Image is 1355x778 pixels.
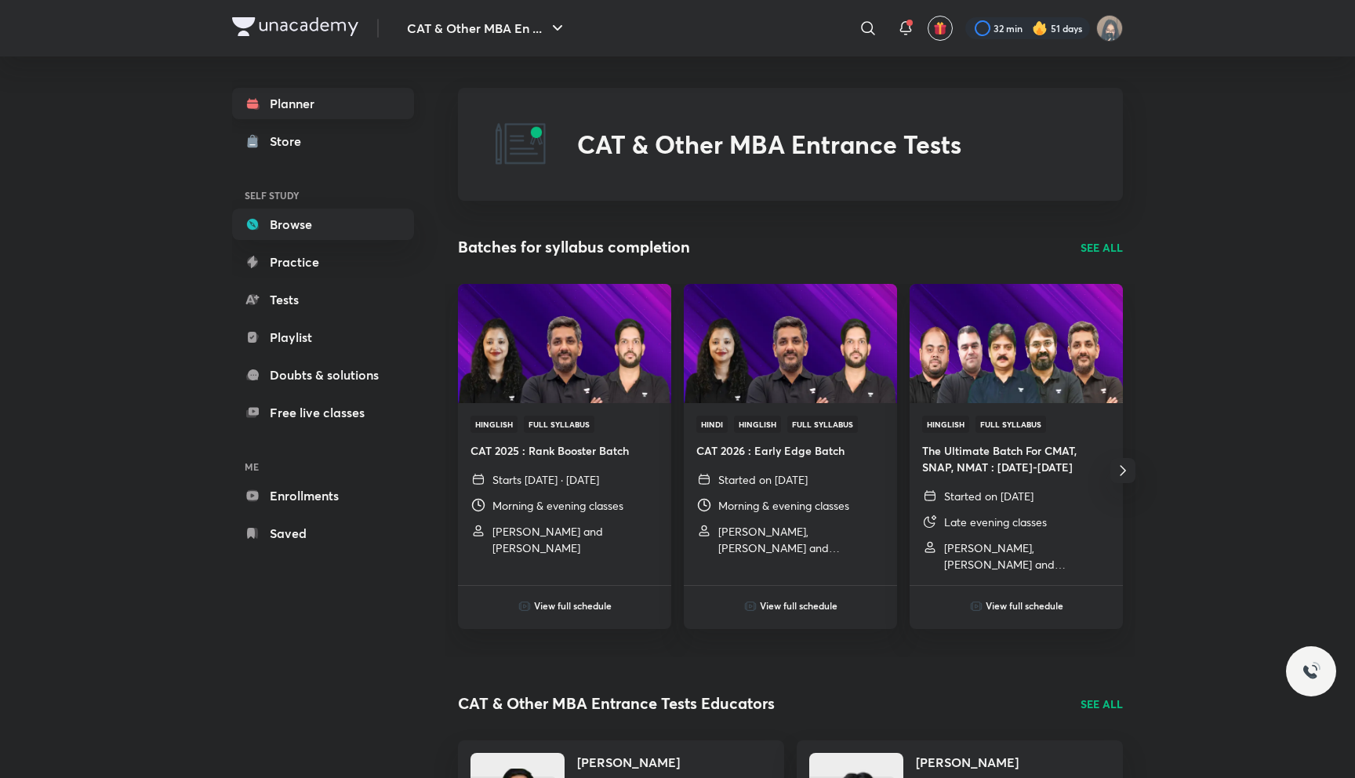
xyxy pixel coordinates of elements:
a: Free live classes [232,397,414,428]
a: SEE ALL [1081,696,1123,712]
h6: View full schedule [986,598,1063,613]
span: Hinglish [734,416,781,433]
a: Playlist [232,322,414,353]
p: Ravi Kumar, Saral Nashier and Alpa Sharma [718,523,885,556]
h4: [PERSON_NAME] [916,753,1019,772]
span: Hindi [696,416,728,433]
img: play [744,600,757,613]
span: Full Syllabus [524,416,594,433]
button: CAT & Other MBA En ... [398,13,576,44]
h6: SELF STUDY [232,182,414,209]
h4: CAT 2025 : Rank Booster Batch [470,442,659,459]
a: Practice [232,246,414,278]
img: Thumbnail [907,282,1124,404]
a: ThumbnailHindiHinglishFull SyllabusCAT 2026 : Early Edge BatchStarted on [DATE]Morning & evening ... [684,284,897,569]
h4: The Ultimate Batch For CMAT, SNAP, NMAT : [DATE]-[DATE] [922,442,1110,475]
a: Doubts & solutions [232,359,414,391]
img: play [518,600,531,613]
a: Enrollments [232,480,414,511]
h4: CAT 2026 : Early Edge Batch [696,442,885,459]
img: play [970,600,983,613]
span: Hinglish [470,416,518,433]
button: avatar [928,16,953,41]
a: Planner [232,88,414,119]
h2: CAT & Other MBA Entrance Tests [577,129,961,159]
p: Morning & evening classes [492,497,623,514]
h2: Batches for syllabus completion [458,235,690,259]
p: Late evening classes [944,514,1047,530]
img: CAT & Other MBA Entrance Tests [496,119,546,169]
h4: [PERSON_NAME] [577,753,680,772]
a: Company Logo [232,17,358,40]
img: Thumbnail [681,282,899,404]
img: Company Logo [232,17,358,36]
a: ThumbnailHinglishFull SyllabusThe Ultimate Batch For CMAT, SNAP, NMAT : [DATE]-[DATE]Started on [... [910,284,1123,585]
img: ttu [1302,662,1320,681]
p: Started on [DATE] [718,471,808,488]
img: Thumbnail [456,282,673,404]
h3: CAT & Other MBA Entrance Tests Educators [458,692,775,715]
h6: ME [232,453,414,480]
p: Starts [DATE] · [DATE] [492,471,599,488]
p: Lokesh Agarwal, Ronakkumar Shah and Amit Deepak Rohra [944,540,1110,573]
span: Hinglish [922,416,969,433]
a: Store [232,125,414,157]
a: Saved [232,518,414,549]
p: Saral Nashier and Alpa Sharma [492,523,659,556]
a: ThumbnailHinglishFull SyllabusCAT 2025 : Rank Booster BatchStarts [DATE] · [DATE]Morning & evenin... [458,284,671,569]
p: Morning & evening classes [718,497,849,514]
img: streak [1032,20,1048,36]
a: Tests [232,284,414,315]
span: Full Syllabus [787,416,858,433]
h6: View full schedule [534,598,612,613]
h6: View full schedule [760,598,837,613]
a: SEE ALL [1081,239,1123,256]
p: Started on [DATE] [944,488,1034,504]
div: Store [270,132,311,151]
img: avatar [933,21,947,35]
span: Full Syllabus [975,416,1046,433]
img: Jarul Jangid [1096,15,1123,42]
a: Browse [232,209,414,240]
